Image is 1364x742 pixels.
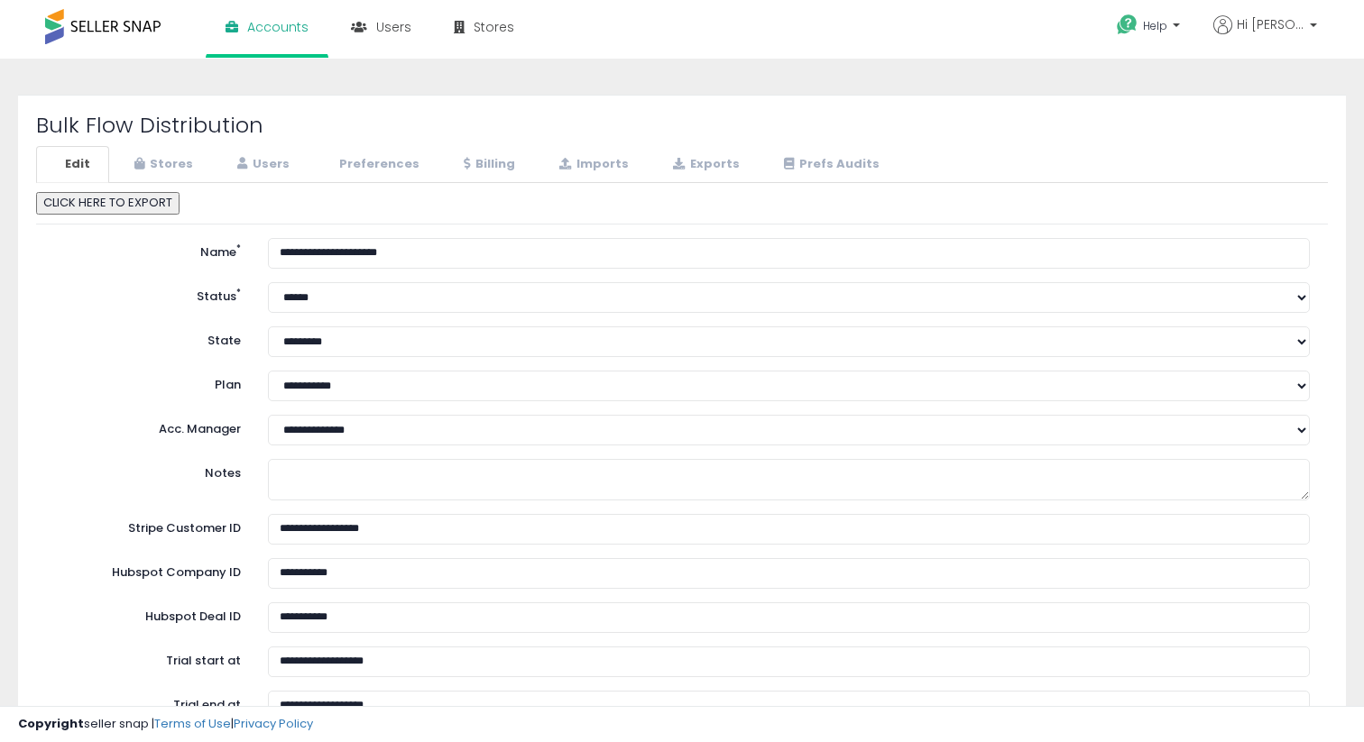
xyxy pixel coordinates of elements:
span: Accounts [247,18,309,36]
label: Notes [41,459,254,482]
a: Privacy Policy [234,715,313,732]
span: Help [1143,18,1167,33]
label: Acc. Manager [41,415,254,438]
a: Stores [111,146,212,183]
label: Status [41,282,254,306]
label: Hubspot Deal ID [41,602,254,626]
span: Users [376,18,411,36]
button: CLICK HERE TO EXPORT [36,192,180,215]
label: Plan [41,371,254,394]
a: Edit [36,146,109,183]
label: Stripe Customer ID [41,514,254,537]
label: Name [41,238,254,261]
a: Prefs Audits [760,146,899,183]
span: Stores [474,18,514,36]
a: Imports [536,146,648,183]
h2: Bulk Flow Distribution [36,114,1328,137]
a: Billing [440,146,534,183]
label: Trial start at [41,646,254,670]
strong: Copyright [18,715,84,732]
span: Hi [PERSON_NAME] [1237,15,1304,33]
i: Get Help [1116,14,1138,36]
a: Hi [PERSON_NAME] [1213,15,1317,56]
a: Users [214,146,309,183]
div: seller snap | | [18,716,313,733]
label: State [41,326,254,350]
a: Preferences [310,146,438,183]
a: Exports [650,146,759,183]
a: Terms of Use [154,715,231,732]
label: Trial end at [41,691,254,714]
label: Hubspot Company ID [41,558,254,582]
